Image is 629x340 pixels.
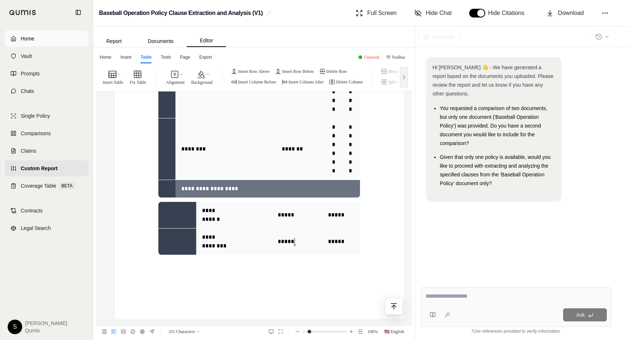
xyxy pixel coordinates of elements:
[21,130,51,137] span: Comparisons
[5,125,88,141] a: Comparisons
[388,78,405,86] p: Split Cell
[440,105,547,146] span: You requested a comparison of two documents, but only one document ('Baseball Operation Policy') ...
[199,54,212,63] div: Export
[25,320,67,327] span: [PERSON_NAME]
[280,78,326,86] button: Insert Column After
[21,35,34,42] span: Home
[5,83,88,99] a: Chats
[229,78,278,86] button: Insert Column Before
[273,67,316,76] button: Insert Row Below
[5,48,88,64] a: Vault
[421,327,612,334] div: *Use references provided to verify information.
[120,54,131,63] div: Insert
[356,53,382,62] button: Unsaved
[163,67,186,87] button: Alignment
[21,165,58,172] span: Custom Report
[229,67,272,76] button: Insert Row Above
[5,31,88,47] a: Home
[8,320,22,334] div: S
[367,9,397,17] span: Full Screen
[411,6,455,20] button: Hide Chat
[169,328,175,335] span: 351
[141,54,151,63] div: Table
[21,207,43,214] span: Contracts
[59,182,75,189] span: BETA
[5,160,88,176] a: Custom Report
[100,54,111,63] div: Home
[21,112,50,120] span: Single Policy
[432,65,553,97] span: Hi [PERSON_NAME] 👋 - We have generated a report based on the documents you uploaded. Please revie...
[99,7,263,20] h2: Baseball Operation Policy Clause Extraction and Analysis (V1)
[392,54,405,61] span: Toolbar
[543,6,587,20] button: Download
[5,143,88,159] a: Claims
[161,54,171,63] div: Tools
[25,327,67,334] span: Qumis
[191,79,213,86] p: Background
[382,328,407,335] button: 🇱🇷 English
[388,68,410,75] p: Merge Cells
[187,35,226,47] button: Editor
[166,79,185,86] p: Alignment
[100,67,125,87] button: Insert Table
[21,182,56,189] span: Coverage Table
[426,9,452,17] span: Hide Chat
[93,35,135,47] button: Report
[5,108,88,124] a: Single Policy
[188,67,214,87] button: Background
[5,178,88,194] a: Coverage TableBETA
[21,52,32,60] span: Vault
[127,67,148,87] button: Fix Table
[367,328,379,335] button: 100%
[21,87,34,95] span: Chats
[180,54,190,63] div: Page
[282,68,314,75] p: Insert Row Below
[238,78,276,86] p: Insert Column Before
[9,10,36,15] img: Qumis Logo
[72,7,84,18] button: Collapse sidebar
[383,53,408,62] button: Toolbar
[238,68,270,75] p: Insert Row Above
[366,328,380,335] span: 100%
[379,67,411,76] button: Merge Cells
[5,66,88,82] a: Prompts
[379,78,407,86] button: Split Cell
[135,35,187,47] button: Documents
[440,154,550,186] span: Given that only one policy is available, would you like to proceed with extracting and analyzing ...
[5,203,88,219] a: Contracts
[576,312,585,318] span: Ask
[336,78,363,86] p: Delete Column
[21,70,40,77] span: Prompts
[103,79,123,86] p: Insert Table
[563,308,607,321] button: Ask
[327,78,364,86] button: Delete Column
[289,78,324,86] p: Insert Column After
[5,220,88,236] a: Legal Search
[21,224,51,232] span: Legal Search
[558,9,584,17] span: Download
[364,55,379,60] span: Unsaved
[327,68,347,75] p: Delete Row
[21,147,36,155] span: Claims
[166,328,202,335] button: 351Characters
[167,328,202,335] span: Characters
[130,79,146,86] p: Fix Table
[353,6,400,20] button: Full Screen
[488,9,529,17] span: Hide Citations
[318,67,349,76] button: Delete Row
